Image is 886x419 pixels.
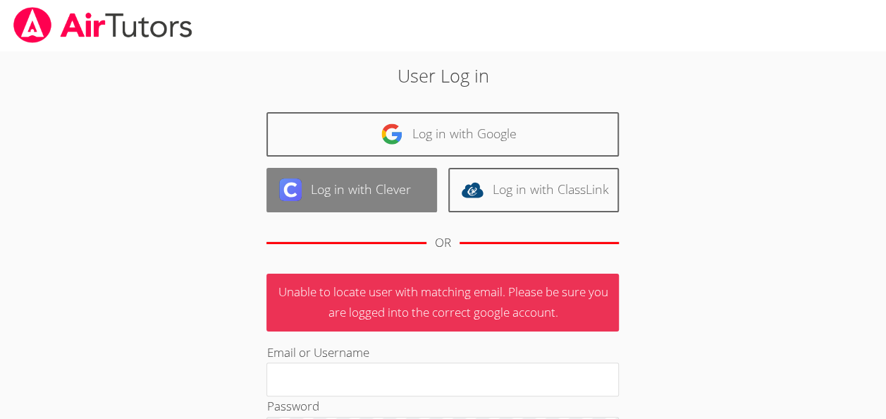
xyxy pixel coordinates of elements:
p: Unable to locate user with matching email. Please be sure you are logged into the correct google ... [266,274,619,332]
div: OR [435,233,451,253]
a: Log in with ClassLink [448,168,619,212]
label: Email or Username [266,344,369,360]
img: airtutors_banner-c4298cdbf04f3fff15de1276eac7730deb9818008684d7c2e4769d2f7ddbe033.png [12,7,194,43]
img: clever-logo-6eab21bc6e7a338710f1a6ff85c0baf02591cd810cc4098c63d3a4b26e2feb20.svg [279,178,302,201]
img: classlink-logo-d6bb404cc1216ec64c9a2012d9dc4662098be43eaf13dc465df04b49fa7ab582.svg [461,178,484,201]
label: Password [266,398,319,414]
a: Log in with Google [266,112,619,157]
h2: User Log in [204,62,682,89]
img: google-logo-50288ca7cdecda66e5e0955fdab243c47b7ad437acaf1139b6f446037453330a.svg [381,123,403,145]
a: Log in with Clever [266,168,437,212]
